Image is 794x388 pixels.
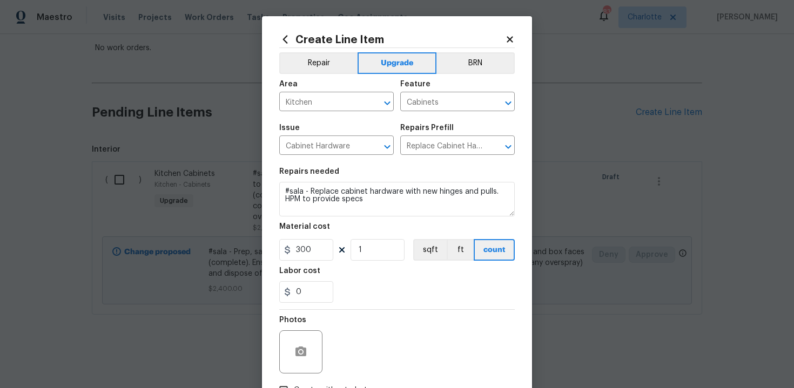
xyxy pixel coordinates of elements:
[279,223,330,230] h5: Material cost
[279,267,320,275] h5: Labor cost
[279,124,300,132] h5: Issue
[436,52,515,74] button: BRN
[501,96,516,111] button: Open
[413,239,447,261] button: sqft
[279,80,298,88] h5: Area
[279,33,505,45] h2: Create Line Item
[380,139,395,154] button: Open
[447,239,474,261] button: ft
[279,168,339,175] h5: Repairs needed
[400,80,430,88] h5: Feature
[279,182,515,216] textarea: #sala - Replace cabinet hardware with new hinges and pulls. HPM to provide specs
[380,96,395,111] button: Open
[279,316,306,324] h5: Photos
[400,124,454,132] h5: Repairs Prefill
[358,52,437,74] button: Upgrade
[474,239,515,261] button: count
[279,52,358,74] button: Repair
[501,139,516,154] button: Open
